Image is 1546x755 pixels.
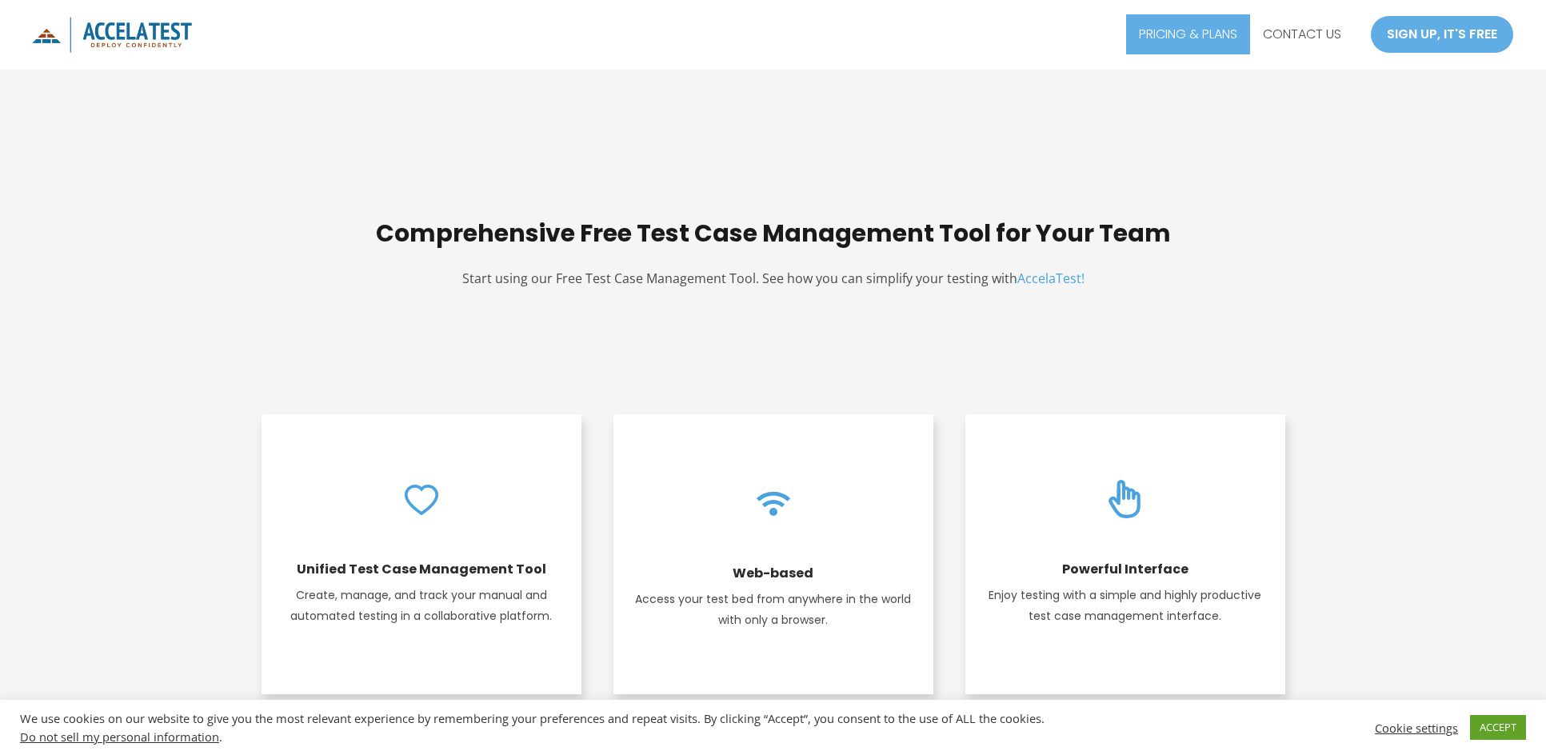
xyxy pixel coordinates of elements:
[1250,14,1354,54] a: CONTACT US
[1126,14,1250,54] a: PRICING & PLANS
[278,585,565,626] p: Create, manage, and track your manual and automated testing in a collaborative platform.
[1017,270,1085,287] a: AccelaTest!
[629,589,917,630] p: Access your test bed from anywhere in the world with only a browser.
[1370,15,1514,54] a: SIGN UP, IT'S FREE
[32,25,192,42] a: AccelaTest
[32,17,192,53] img: icon
[297,560,546,578] strong: Unified Test Case Management Tool
[1045,14,1354,54] nav: Site Navigation
[981,585,1269,626] p: Enjoy testing with a simple and highly productive test case management interface.
[1470,715,1526,740] a: ACCEPT
[376,216,1171,250] strong: Comprehensive Free Test Case Management Tool for Your Team
[1045,14,1126,54] a: FEATURES
[20,729,219,745] a: Do not sell my personal information
[20,729,1074,744] div: .
[733,564,813,582] strong: Web-based
[20,711,1074,744] div: We use cookies on our website to give you the most relevant experience by remembering your prefer...
[1375,721,1458,735] a: Cookie settings
[1062,560,1188,578] strong: Powerful Interface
